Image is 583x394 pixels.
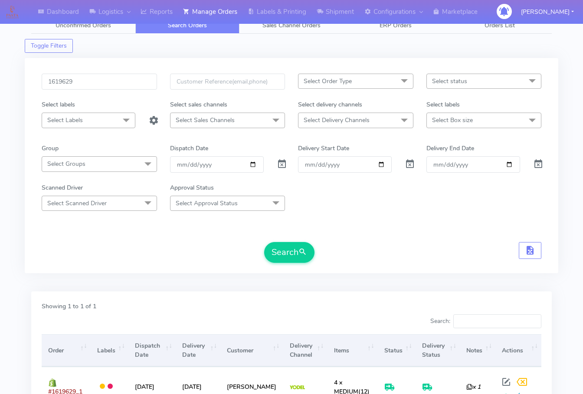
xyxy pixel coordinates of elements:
th: Status: activate to sort column ascending [378,334,416,367]
button: Search [264,242,314,263]
label: Approval Status [170,183,214,192]
label: Search: [430,314,541,328]
ul: Tabs [31,17,552,34]
th: Labels: activate to sort column ascending [91,334,128,367]
span: Select Sales Channels [176,116,235,124]
span: Select status [432,77,467,85]
label: Showing 1 to 1 of 1 [42,302,96,311]
i: x 1 [466,383,481,391]
span: ERP Orders [380,21,412,29]
th: Notes: activate to sort column ascending [460,334,495,367]
button: Toggle Filters [25,39,73,53]
button: [PERSON_NAME] [514,3,580,21]
span: Select Scanned Driver [47,199,107,207]
th: Actions: activate to sort column ascending [495,334,541,367]
th: Delivery Status: activate to sort column ascending [416,334,460,367]
label: Select sales channels [170,100,227,109]
span: Orders List [485,21,515,29]
label: Scanned Driver [42,183,83,192]
span: Unconfirmed Orders [56,21,111,29]
label: Select delivery channels [298,100,362,109]
input: Customer Reference(email,phone) [170,74,285,90]
span: Select Labels [47,116,83,124]
th: Delivery Date: activate to sort column ascending [176,334,220,367]
input: Search: [453,314,541,328]
span: Select Box size [432,116,473,124]
label: Delivery End Date [426,144,474,153]
label: Group [42,144,59,153]
label: Delivery Start Date [298,144,349,153]
label: Select labels [426,100,460,109]
th: Customer: activate to sort column ascending [220,334,283,367]
input: Order Id [42,74,157,90]
th: Dispatch Date: activate to sort column ascending [128,334,176,367]
label: Dispatch Date [170,144,208,153]
img: shopify.png [48,378,57,387]
th: Items: activate to sort column ascending [328,334,378,367]
span: Select Approval Status [176,199,238,207]
span: Select Groups [47,160,85,168]
span: Select Delivery Channels [304,116,370,124]
span: Select Order Type [304,77,352,85]
img: Yodel [290,385,305,390]
th: Delivery Channel: activate to sort column ascending [283,334,328,367]
label: Select labels [42,100,75,109]
th: Order: activate to sort column ascending [42,334,91,367]
span: Search Orders [168,21,207,29]
span: Sales Channel Orders [262,21,321,29]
